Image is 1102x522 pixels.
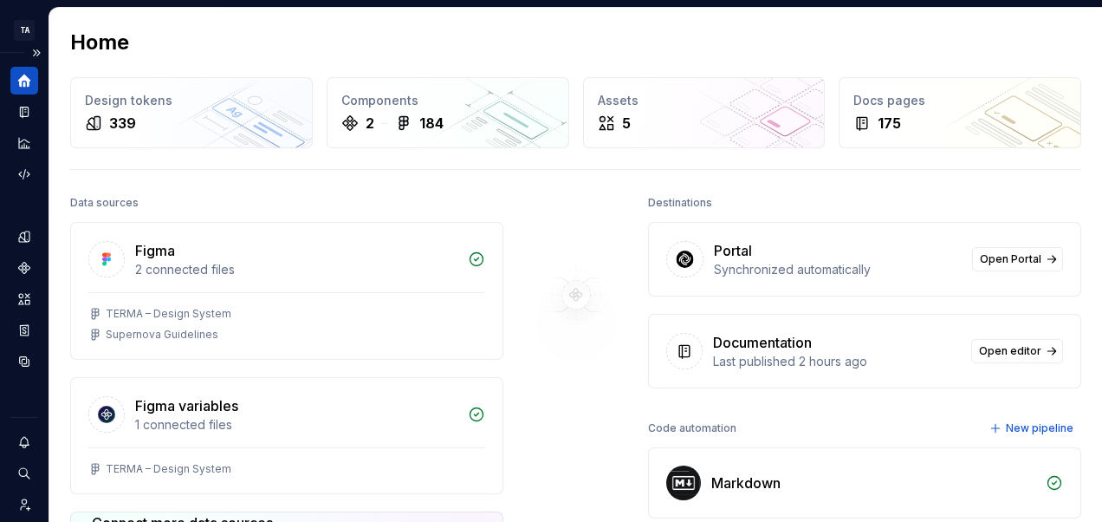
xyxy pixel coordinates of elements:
[839,77,1081,148] a: Docs pages175
[135,240,175,261] div: Figma
[714,240,752,261] div: Portal
[70,222,503,360] a: Figma2 connected filesTERMA – Design SystemSupernova Guidelines
[622,113,631,134] div: 5
[70,191,139,215] div: Data sources
[85,92,298,109] div: Design tokens
[10,348,38,375] a: Data sources
[10,67,38,95] a: Home
[70,29,129,56] h2: Home
[648,191,712,215] div: Destinations
[10,129,38,157] a: Analytics
[10,460,38,487] button: Search ⌘K
[109,113,136,134] div: 339
[984,416,1081,440] button: New pipeline
[70,377,503,494] a: Figma variables1 connected filesTERMA – Design System
[70,77,313,148] a: Design tokens339
[713,332,812,353] div: Documentation
[10,223,38,251] a: Design tokens
[10,160,38,188] a: Code automation
[3,11,45,49] button: TA
[419,113,444,134] div: 184
[10,254,38,282] a: Components
[714,261,962,278] div: Synchronized automatically
[10,98,38,126] a: Documentation
[106,462,231,476] div: TERMA – Design System
[878,113,901,134] div: 175
[583,77,826,148] a: Assets5
[135,395,238,416] div: Figma variables
[648,416,736,440] div: Code automation
[106,328,218,342] div: Supernova Guidelines
[971,339,1063,363] a: Open editor
[14,20,35,41] div: TA
[135,261,457,278] div: 2 connected files
[10,285,38,313] a: Assets
[366,113,374,134] div: 2
[135,416,457,434] div: 1 connected files
[10,428,38,456] button: Notifications
[106,307,231,321] div: TERMA – Design System
[1006,421,1073,435] span: New pipeline
[972,247,1063,271] a: Open Portal
[10,491,38,519] a: Invite team
[979,344,1041,358] span: Open editor
[853,92,1066,109] div: Docs pages
[980,252,1041,266] span: Open Portal
[341,92,554,109] div: Components
[24,41,49,65] button: Expand sidebar
[713,353,961,370] div: Last published 2 hours ago
[711,473,781,493] div: Markdown
[327,77,569,148] a: Components2184
[598,92,811,109] div: Assets
[10,316,38,344] a: Storybook stories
